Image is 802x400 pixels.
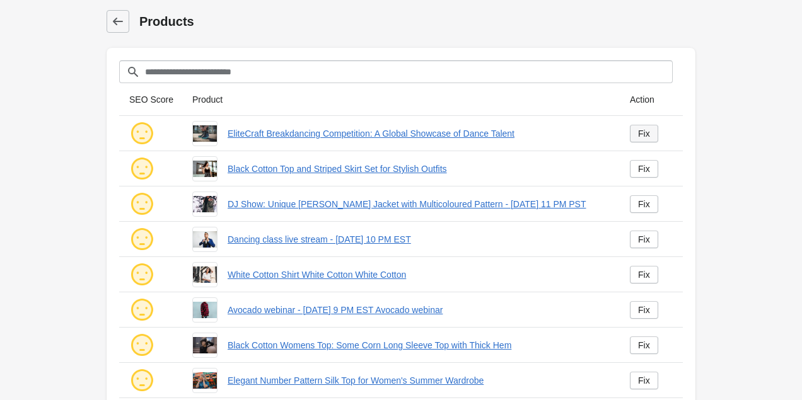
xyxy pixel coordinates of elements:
[638,305,650,315] div: Fix
[228,339,610,351] a: Black Cotton Womens Top: Some Corn Long Sleeve Top with Thick Hem
[228,374,610,387] a: Elegant Number Pattern Silk Top for Women's Summer Wardrobe
[630,160,658,178] a: Fix
[129,227,154,252] img: ok.png
[620,83,683,116] th: Action
[129,121,154,146] img: ok.png
[129,333,154,358] img: ok.png
[228,198,610,210] a: DJ Show: Unique [PERSON_NAME] Jacket with Multicoloured Pattern - [DATE] 11 PM PST
[638,340,650,350] div: Fix
[129,297,154,323] img: ok.png
[228,233,610,246] a: Dancing class live stream - [DATE] 10 PM EST
[630,372,658,389] a: Fix
[129,368,154,393] img: ok.png
[638,199,650,209] div: Fix
[228,127,610,140] a: EliteCraft Breakdancing Competition: A Global Showcase of Dance Talent
[630,231,658,248] a: Fix
[228,304,610,316] a: Avocado webinar - [DATE] 9 PM EST Avocado webinar
[182,83,620,116] th: Product
[139,13,695,30] h1: Products
[129,191,154,217] img: ok.png
[630,301,658,319] a: Fix
[228,268,610,281] a: White Cotton Shirt White Cotton White Cotton
[638,234,650,244] div: Fix
[630,336,658,354] a: Fix
[630,266,658,283] a: Fix
[630,125,658,142] a: Fix
[630,195,658,213] a: Fix
[129,262,154,287] img: ok.png
[129,156,154,181] img: ok.png
[228,163,610,175] a: Black Cotton Top and Striped Skirt Set for Stylish Outfits
[638,129,650,139] div: Fix
[638,270,650,280] div: Fix
[638,375,650,386] div: Fix
[638,164,650,174] div: Fix
[119,83,182,116] th: SEO Score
